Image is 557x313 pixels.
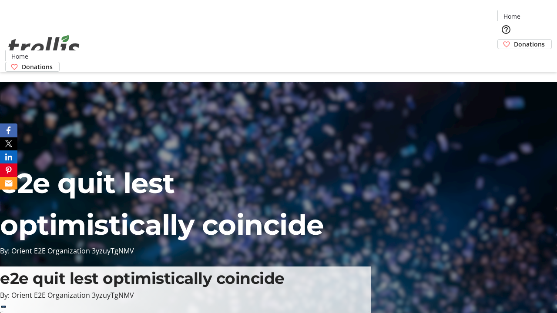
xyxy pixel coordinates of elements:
[503,12,520,21] span: Home
[497,39,552,49] a: Donations
[6,52,34,61] a: Home
[514,40,545,49] span: Donations
[22,62,53,71] span: Donations
[11,52,28,61] span: Home
[497,21,515,38] button: Help
[5,25,83,69] img: Orient E2E Organization 3yzuyTgNMV's Logo
[497,49,515,67] button: Cart
[5,62,60,72] a: Donations
[498,12,526,21] a: Home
